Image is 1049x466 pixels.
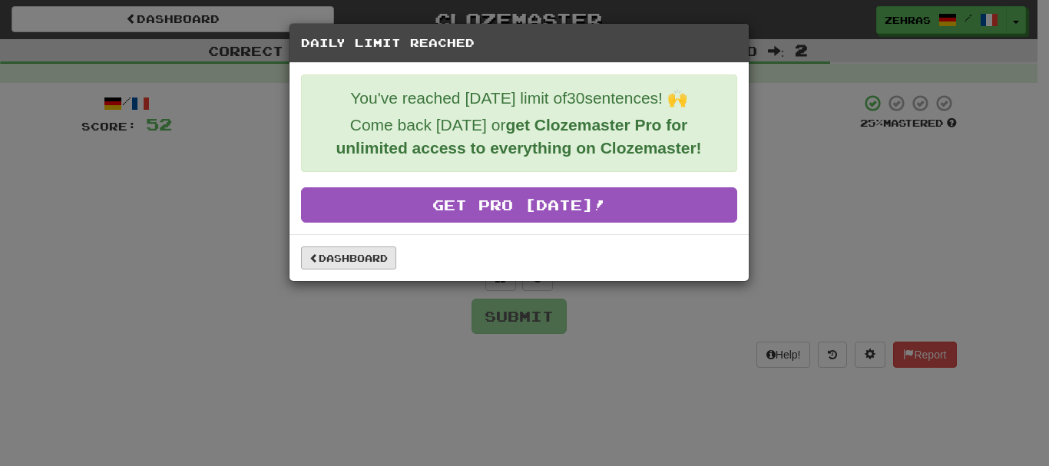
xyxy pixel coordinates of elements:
strong: get Clozemaster Pro for unlimited access to everything on Clozemaster! [336,116,701,157]
p: You've reached [DATE] limit of 30 sentences! 🙌 [313,87,725,110]
a: Get Pro [DATE]! [301,187,737,223]
h5: Daily Limit Reached [301,35,737,51]
p: Come back [DATE] or [313,114,725,160]
a: Dashboard [301,246,396,269]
